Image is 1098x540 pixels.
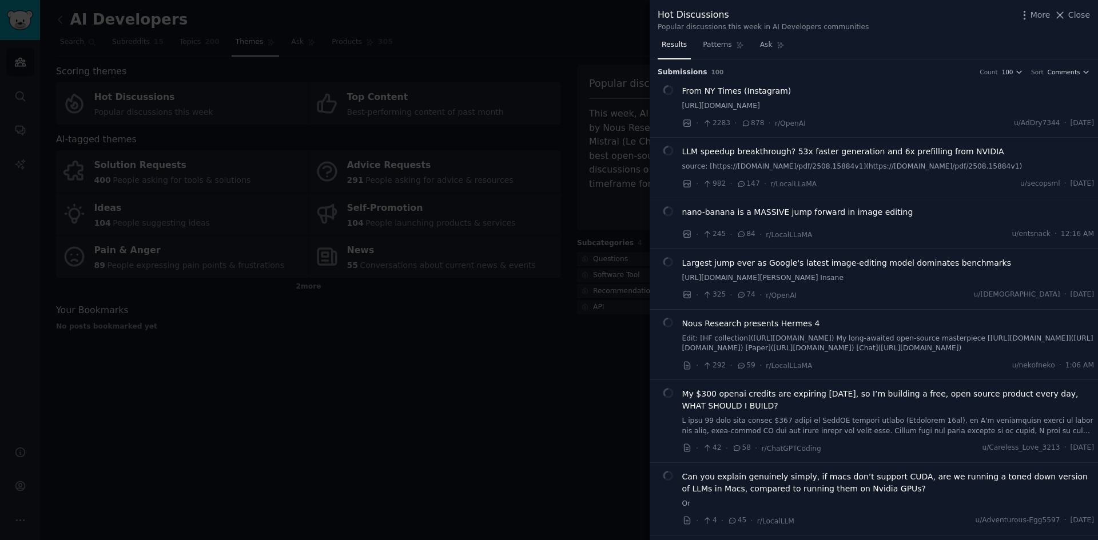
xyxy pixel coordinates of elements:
[1068,9,1090,21] span: Close
[699,36,747,59] a: Patterns
[696,117,698,129] span: ·
[1059,361,1061,371] span: ·
[727,515,746,526] span: 45
[1064,118,1067,129] span: ·
[702,361,726,371] span: 292
[1014,118,1060,129] span: u/AdDry7344
[1071,290,1094,300] span: [DATE]
[682,388,1095,412] a: My $300 openai credits are expiring [DATE], so I’m building a free, open source product every day...
[756,36,789,59] a: Ask
[682,471,1095,495] a: Can you explain genuinely simply, if macs don’t support CUDA, are we running a toned down version...
[702,179,726,189] span: 982
[975,515,1060,526] span: u/Adventurous-Egg5597
[1012,229,1050,239] span: u/entsnack
[737,290,755,300] span: 74
[737,361,755,371] span: 59
[702,443,721,453] span: 42
[775,119,806,127] span: r/OpenAI
[682,206,913,218] a: nano-banana is a MASSIVE jump forward in image editing
[682,85,791,97] a: From NY Times (Instagram)
[662,40,687,50] span: Results
[696,442,698,454] span: ·
[1031,68,1044,76] div: Sort
[759,359,762,371] span: ·
[973,290,1060,300] span: u/[DEMOGRAPHIC_DATA]
[702,515,717,526] span: 4
[711,69,724,75] span: 100
[682,416,1095,436] a: L ipsu 99 dolo sita consec $367 adipi el SeddOE tempori utlabo (Etdolorem 16al), en A'm veniamqui...
[762,445,821,453] span: r/ChatGPTCoding
[750,515,753,527] span: ·
[1019,9,1051,21] button: More
[702,229,726,239] span: 245
[734,117,737,129] span: ·
[682,273,1095,283] a: [URL][DOMAIN_NAME][PERSON_NAME] Insane
[1061,229,1094,239] span: 12:16 AM
[696,178,698,190] span: ·
[1002,68,1013,76] span: 100
[696,229,698,241] span: ·
[721,515,723,527] span: ·
[696,359,698,371] span: ·
[730,229,732,241] span: ·
[702,118,730,129] span: 2283
[682,146,1004,158] a: LLM speedup breakthrough? 53x faster generation and 6x prefilling from NVIDIA
[682,334,1095,354] a: Edit: [HF collection]([URL][DOMAIN_NAME]) My long-awaited open-source masterpiece [[URL][DOMAIN_N...
[768,117,770,129] span: ·
[1071,443,1094,453] span: [DATE]
[696,515,698,527] span: ·
[764,178,766,190] span: ·
[732,443,751,453] span: 58
[766,362,812,370] span: r/LocalLLaMA
[766,231,812,239] span: r/LocalLLaMA
[1071,118,1094,129] span: [DATE]
[658,8,869,22] div: Hot Discussions
[737,229,755,239] span: 84
[737,179,760,189] span: 147
[658,36,691,59] a: Results
[682,318,820,330] a: Nous Research presents Hermes 4
[730,178,732,190] span: ·
[682,162,1095,172] a: source: [https://[DOMAIN_NAME]/pdf/2508.15884v1](https://[DOMAIN_NAME]/pdf/2508.15884v1)
[696,289,698,301] span: ·
[741,118,765,129] span: 878
[1064,515,1067,526] span: ·
[658,67,707,78] span: Submission s
[1071,179,1094,189] span: [DATE]
[982,443,1060,453] span: u/Careless_Love_3213
[1002,68,1024,76] button: 100
[759,229,762,241] span: ·
[1055,229,1057,239] span: ·
[1064,443,1067,453] span: ·
[730,359,732,371] span: ·
[1048,68,1090,76] button: Comments
[703,40,731,50] span: Patterns
[682,257,1011,269] a: Largest jump ever as Google's latest image-editing model dominates benchmarks
[1065,361,1094,371] span: 1:06 AM
[682,499,1095,509] a: Or
[702,290,726,300] span: 325
[980,68,997,76] div: Count
[1064,179,1067,189] span: ·
[730,289,732,301] span: ·
[1020,179,1060,189] span: u/secopsml
[760,40,773,50] span: Ask
[757,517,794,525] span: r/LocalLLM
[682,101,1095,111] a: [URL][DOMAIN_NAME]
[1031,9,1051,21] span: More
[759,289,762,301] span: ·
[770,180,817,188] span: r/LocalLLaMA
[658,22,869,33] div: Popular discussions this week in AI Developers communities
[1054,9,1090,21] button: Close
[726,442,728,454] span: ·
[766,291,797,299] span: r/OpenAI
[1012,361,1055,371] span: u/nekofneko
[1048,68,1080,76] span: Comments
